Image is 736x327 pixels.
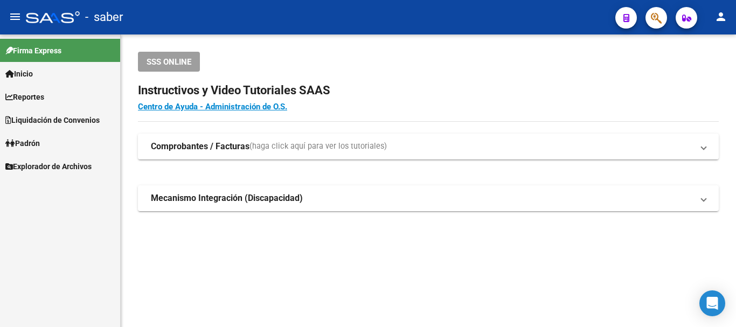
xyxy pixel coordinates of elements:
mat-expansion-panel-header: Mecanismo Integración (Discapacidad) [138,185,719,211]
span: Firma Express [5,45,61,57]
span: Liquidación de Convenios [5,114,100,126]
span: - saber [85,5,123,29]
strong: Mecanismo Integración (Discapacidad) [151,192,303,204]
mat-icon: menu [9,10,22,23]
span: Explorador de Archivos [5,161,92,172]
span: Reportes [5,91,44,103]
mat-expansion-panel-header: Comprobantes / Facturas(haga click aquí para ver los tutoriales) [138,134,719,159]
span: (haga click aquí para ver los tutoriales) [249,141,387,152]
strong: Comprobantes / Facturas [151,141,249,152]
h2: Instructivos y Video Tutoriales SAAS [138,80,719,101]
span: SSS ONLINE [147,57,191,67]
a: Centro de Ayuda - Administración de O.S. [138,102,287,112]
mat-icon: person [714,10,727,23]
div: Open Intercom Messenger [699,290,725,316]
button: SSS ONLINE [138,52,200,72]
span: Padrón [5,137,40,149]
span: Inicio [5,68,33,80]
